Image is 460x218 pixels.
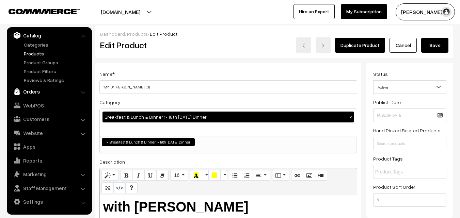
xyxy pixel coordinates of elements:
button: Save [421,38,448,53]
button: [PERSON_NAME] s… [396,3,455,20]
button: [DOMAIN_NAME] [77,3,164,20]
a: Duplicate Product [335,38,385,53]
button: Paragraph [253,170,270,181]
span: Active [373,80,446,94]
input: Publish Date [373,108,446,122]
button: Picture [303,170,315,181]
a: Apps [9,140,90,153]
button: Recent Color [190,170,202,181]
a: Cancel [390,38,417,53]
div: Breakfast & Lunch & Dinner > 18th [DATE] Dinner [102,112,354,122]
button: More Color [220,170,227,181]
a: Settings [9,196,90,208]
a: WebPOS [9,99,90,112]
a: Product Groups [22,59,90,66]
button: Bold (CTRL+B) [121,170,133,181]
a: Products [127,31,148,37]
a: Customers [9,113,90,125]
span: Edit Product [150,31,177,37]
a: Reviews & Ratings [22,77,90,84]
a: Dashboard [100,31,125,37]
label: Hand Picked Related Products [373,127,441,134]
a: Product Filters [22,68,90,75]
a: Products [22,50,90,57]
img: left-arrow.png [302,44,306,48]
a: COMMMERCE [9,7,68,15]
button: Style [101,170,119,181]
label: Status [373,70,388,78]
label: Description [99,158,125,165]
img: user [441,7,451,17]
a: Website [9,127,90,139]
input: Name [99,80,357,94]
img: COMMMERCE [9,9,80,14]
img: right-arrow.png [321,44,325,48]
input: Enter Number [373,193,446,207]
input: Product Tags [375,168,435,175]
label: Product Tags [373,155,403,162]
button: Code View [113,182,126,193]
a: Staff Management [9,182,90,194]
button: Link (CTRL+K) [291,170,303,181]
b: with [PERSON_NAME] [103,199,249,214]
button: Help [125,182,138,193]
button: Font Size [170,170,188,181]
button: Full Screen [101,182,114,193]
div: / / [100,30,448,37]
h2: Edit Product [100,40,239,50]
a: Categories [22,41,90,48]
a: Catalog [9,29,90,41]
span: Active [374,81,446,93]
button: More Color [202,170,209,181]
label: Publish Date [373,99,401,106]
button: Unordered list (CTRL+SHIFT+NUM7) [229,170,241,181]
button: Video [315,170,327,181]
button: Remove Font Style (CTRL+\) [156,170,169,181]
a: Orders [9,85,90,98]
a: My Subscription [341,4,387,19]
a: Marketing [9,168,90,180]
button: Background Color [208,170,221,181]
a: Reports [9,154,90,167]
button: × [348,114,354,120]
label: Name [99,70,115,78]
button: Underline (CTRL+U) [144,170,157,181]
button: Ordered list (CTRL+SHIFT+NUM8) [241,170,253,181]
button: Italic (CTRL+I) [132,170,145,181]
input: Search products [373,137,446,150]
label: Product Sort Order [373,183,415,190]
button: Table [272,170,289,181]
span: 16 [174,172,179,178]
a: Hire an Expert [294,4,335,19]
